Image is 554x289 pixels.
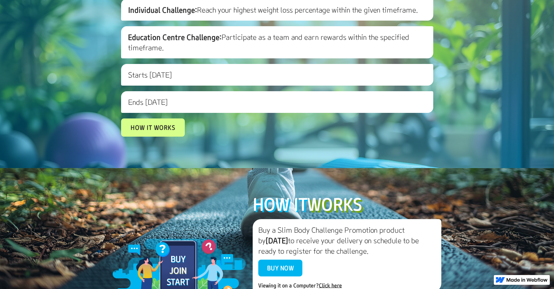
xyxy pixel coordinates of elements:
[121,118,185,137] a: How it works
[128,5,197,15] span: Individual Challenge:
[121,64,433,86] h3: Starts [DATE]
[319,282,342,289] span: Click here
[128,32,222,42] span: Education Centre Challenge:
[253,193,442,216] h2: HOW IT
[307,193,362,215] span: WORKS
[266,236,288,245] span: [DATE]
[258,260,303,276] a: Buy Now
[258,225,436,256] h3: Buy a Slim Body Challenge Promotion product by to receive your delivery on schedule to be ready t...
[121,91,433,113] h3: Ends [DATE]
[258,282,342,289] a: Viewing it on a Computer?Click here
[121,26,433,58] h3: Participate as a team and earn rewards within the specified timeframe.
[506,278,548,282] img: Made in Webflow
